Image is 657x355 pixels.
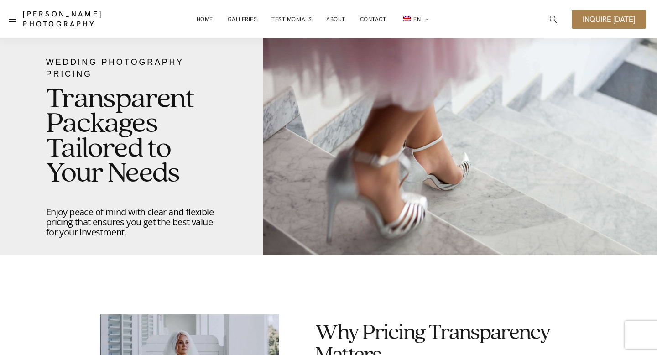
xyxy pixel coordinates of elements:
h2: Transparent Packages Tailored to Your Needs [46,87,217,187]
a: Inquire [DATE] [572,10,646,29]
span: Inquire [DATE] [583,16,635,23]
a: About [326,10,345,28]
a: en_GBEN [401,10,428,29]
a: [PERSON_NAME] Photography [23,9,130,29]
a: icon-magnifying-glass34 [545,11,562,27]
img: EN [403,16,411,21]
div: Wedding Photography Pricing [46,56,217,80]
a: Galleries [228,10,257,28]
p: Enjoy peace of mind with clear and flexible pricing that ensures you get the best value for your ... [46,207,217,237]
a: Home [197,10,213,28]
a: Testimonials [271,10,312,28]
a: Contact [360,10,386,28]
span: EN [413,16,421,23]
